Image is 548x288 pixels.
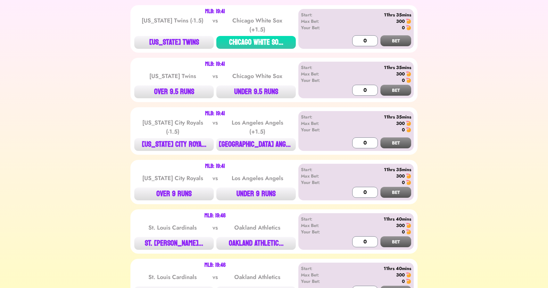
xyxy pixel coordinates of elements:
[406,71,411,76] img: 🍤
[216,188,296,200] button: UNDER 9 RUNS
[301,24,338,31] div: Your Bet:
[225,72,290,81] div: Chicago White Sox
[140,174,205,183] div: [US_STATE] City Royals
[301,12,338,18] div: Start:
[396,173,405,179] div: 300
[301,272,338,278] div: Max Bet:
[301,77,338,83] div: Your Bet:
[204,263,226,268] div: MLB: 19:46
[211,174,219,183] div: vs
[216,36,296,49] button: CHICAGO WHITE SO...
[406,25,411,30] img: 🍤
[406,272,411,277] img: 🍤
[140,72,205,81] div: [US_STATE] Twins
[402,24,405,31] div: 0
[140,16,205,34] div: [US_STATE] Twins (-1.5)
[225,174,290,183] div: Los Angeles Angels
[406,279,411,284] img: 🍤
[134,138,214,151] button: [US_STATE] CITY ROYA...
[301,71,338,77] div: Max Bet:
[396,120,405,127] div: 300
[406,223,411,228] img: 🍤
[205,9,225,14] div: MLB: 19:41
[140,223,205,232] div: St. Louis Cardinals
[301,127,338,133] div: Your Bet:
[134,36,214,49] button: [US_STATE] TWINS
[338,216,411,222] div: 11hrs 40mins
[338,265,411,272] div: 11hrs 40mins
[301,120,338,127] div: Max Bet:
[406,173,411,179] img: 🍤
[406,180,411,185] img: 🍤
[301,278,338,284] div: Your Bet:
[301,265,338,272] div: Start:
[216,138,296,151] button: [GEOGRAPHIC_DATA] ANGE...
[204,213,226,218] div: MLB: 19:46
[140,273,205,282] div: St. Louis Cardinals
[380,236,411,247] button: BET
[301,222,338,229] div: Max Bet:
[406,127,411,132] img: 🍤
[211,72,219,81] div: vs
[211,118,219,136] div: vs
[140,118,205,136] div: [US_STATE] City Royals (-1.5)
[205,111,225,116] div: MLB: 19:41
[225,223,290,232] div: Oakland Athletics
[402,127,405,133] div: 0
[205,164,225,169] div: MLB: 19:41
[225,16,290,34] div: Chicago White Sox (+1.5)
[134,85,214,98] button: OVER 9.5 RUNS
[338,166,411,173] div: 11hrs 35mins
[338,64,411,71] div: 11hrs 35mins
[205,62,225,67] div: MLB: 19:41
[134,188,214,200] button: OVER 9 RUNS
[216,237,296,250] button: OAKLAND ATHLETIC...
[380,85,411,96] button: BET
[216,85,296,98] button: UNDER 9.5 RUNS
[211,16,219,34] div: vs
[396,71,405,77] div: 300
[301,229,338,235] div: Your Bet:
[301,166,338,173] div: Start:
[380,137,411,148] button: BET
[406,229,411,234] img: 🍤
[211,223,219,232] div: vs
[406,121,411,126] img: 🍤
[406,19,411,24] img: 🍤
[380,187,411,198] button: BET
[402,229,405,235] div: 0
[211,273,219,282] div: vs
[338,12,411,18] div: 11hrs 35mins
[301,18,338,24] div: Max Bet:
[402,179,405,186] div: 0
[134,237,214,250] button: ST. [PERSON_NAME]...
[406,78,411,83] img: 🍤
[301,114,338,120] div: Start:
[396,272,405,278] div: 300
[396,222,405,229] div: 300
[225,273,290,282] div: Oakland Athletics
[396,18,405,24] div: 300
[301,216,338,222] div: Start:
[338,114,411,120] div: 11hrs 35mins
[301,64,338,71] div: Start:
[380,35,411,46] button: BET
[402,278,405,284] div: 0
[301,179,338,186] div: Your Bet:
[301,173,338,179] div: Max Bet:
[225,118,290,136] div: Los Angeles Angels (+1.5)
[402,77,405,83] div: 0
